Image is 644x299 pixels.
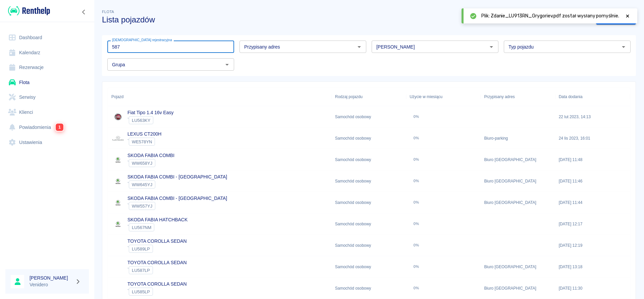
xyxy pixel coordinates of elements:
div: 0% [414,115,419,119]
div: 0% [414,200,419,205]
div: Użycie w miesiącu [406,87,481,106]
button: Otwórz [487,42,496,52]
div: ` [127,202,227,210]
span: Flota [102,10,114,14]
span: WW557YJ [129,204,155,209]
span: WE578YN [129,139,155,144]
div: [DATE] 12:17 [555,213,630,235]
img: Image [111,196,125,209]
div: 0% [414,179,419,183]
div: Samochód osobowy [332,170,406,192]
a: SKODA FABIA COMBI - [GEOGRAPHIC_DATA] [127,174,227,179]
div: Samochód osobowy [332,256,406,278]
div: Rodzaj pojazdu [332,87,406,106]
a: Rezerwacje [5,60,89,75]
p: Venidero [30,281,72,288]
div: ` [127,180,227,189]
button: Otwórz [222,60,232,69]
img: Renthelp logo [8,5,50,16]
span: LU567NM [129,225,154,230]
a: SKODA FABIA HATCHBACK [127,217,187,222]
div: Biuro-parking [481,128,555,149]
button: Otwórz [619,42,628,52]
label: [DEMOGRAPHIC_DATA] rejestracyjna [112,38,172,43]
div: 0% [414,222,419,226]
div: [DATE] 11:44 [555,192,630,213]
img: Image [111,110,125,124]
a: SKODA FABIA COMBI - [GEOGRAPHIC_DATA] [127,196,227,201]
button: Otwórz [355,42,364,52]
div: [DATE] 11:48 [555,149,630,170]
a: TOYOTA COROLLA SEDAN [127,260,187,265]
div: 0% [414,265,419,269]
div: ` [127,288,187,296]
img: Image [111,132,125,145]
div: Przypisany adres [484,87,515,106]
div: [DATE] 13:18 [555,256,630,278]
button: Sort [123,92,133,101]
div: Użycie w miesiącu [410,87,442,106]
img: Image [111,153,125,166]
a: Kalendarz [5,45,89,60]
div: [DATE] 11:46 [555,170,630,192]
div: ` [127,138,161,146]
div: Data dodania [555,87,630,106]
div: 0% [414,286,419,290]
div: ` [127,223,187,231]
h3: Lista pojazdów [102,15,591,24]
div: Biuro [GEOGRAPHIC_DATA] [481,149,555,170]
a: Dashboard [5,30,89,45]
span: LU587LP [129,268,153,273]
a: TOYOTA COROLLA SEDAN [127,281,187,287]
div: Biuro [GEOGRAPHIC_DATA] [481,170,555,192]
span: Plik: Zdanie_LU913RN_Grygoriev.pdf został wysłany pomyślnie. [481,12,619,19]
span: LU563KY [129,118,153,123]
div: Samochód osobowy [332,235,406,256]
img: Image [111,260,125,274]
img: Image [111,239,125,252]
div: [DATE] 11:30 [555,278,630,299]
div: Samochód osobowy [332,128,406,149]
a: Flota [5,75,89,90]
div: Samochód osobowy [332,213,406,235]
div: Data dodania [559,87,583,106]
div: Samochód osobowy [332,149,406,170]
a: LEXUS CT200H [127,131,161,137]
span: WW658YJ [129,161,155,166]
h6: [PERSON_NAME] [30,275,72,281]
div: ` [127,116,173,124]
div: 24 lis 2023, 16:01 [555,128,630,149]
div: Samochód osobowy [332,192,406,213]
div: Biuro [GEOGRAPHIC_DATA] [481,278,555,299]
div: 0% [414,157,419,162]
div: 0% [414,136,419,140]
div: Samochód osobowy [332,106,406,128]
div: Biuro [GEOGRAPHIC_DATA] [481,192,555,213]
div: ` [127,266,187,274]
img: Image [111,174,125,188]
div: Przypisany adres [481,87,555,106]
button: Zwiń nawigację [79,8,89,16]
div: 22 lut 2023, 14:13 [555,106,630,128]
a: TOYOTA COROLLA SEDAN [127,238,187,244]
span: WW645YJ [129,182,155,187]
a: Powiadomienia1 [5,120,89,135]
span: LU585LP [129,289,153,294]
span: LU589LP [129,246,153,251]
a: Serwisy [5,90,89,105]
a: Fiat Tipo 1.4 16v Easy [127,110,173,115]
img: Image [111,217,125,231]
a: Ustawienia [5,135,89,150]
a: Klienci [5,105,89,120]
div: [DATE] 12:19 [555,235,630,256]
div: Biuro [GEOGRAPHIC_DATA] [481,256,555,278]
div: ` [127,159,174,167]
img: Image [111,282,125,295]
a: SKODA FABIA COMBI [127,153,174,158]
div: Samochód osobowy [332,278,406,299]
a: Renthelp logo [5,5,50,16]
div: Pojazd [111,87,123,106]
div: 0% [414,243,419,247]
div: Pojazd [108,87,332,106]
div: Rodzaj pojazdu [335,87,363,106]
